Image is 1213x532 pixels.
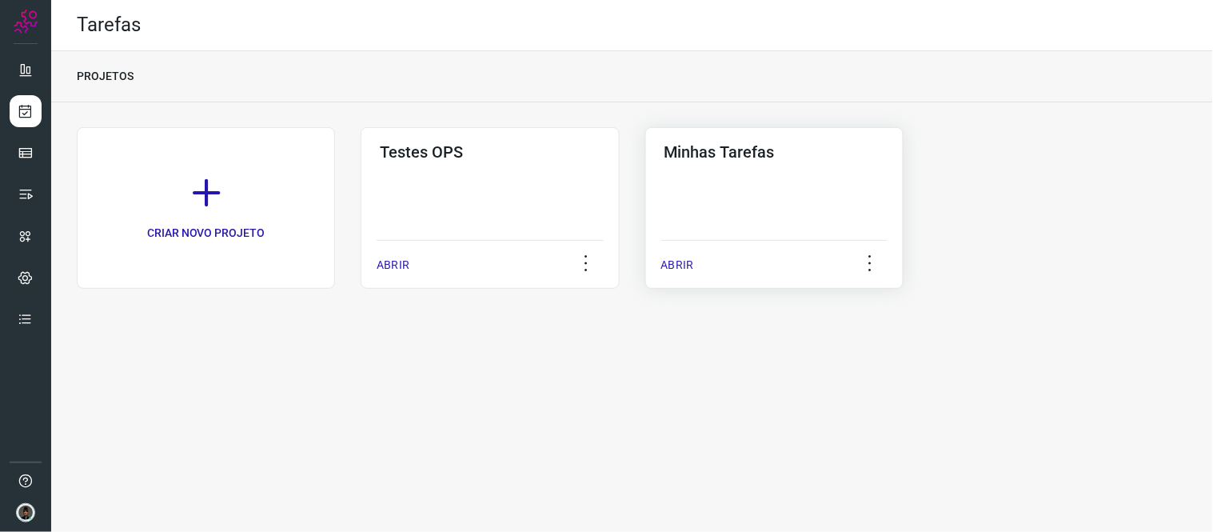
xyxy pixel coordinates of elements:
[77,68,134,85] p: PROJETOS
[664,142,884,162] h3: Minhas Tarefas
[16,503,35,522] img: d44150f10045ac5288e451a80f22ca79.png
[377,257,409,274] p: ABRIR
[661,257,694,274] p: ABRIR
[14,10,38,34] img: Logo
[77,14,141,37] h2: Tarefas
[147,225,265,242] p: CRIAR NOVO PROJETO
[380,142,600,162] h3: Testes OPS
